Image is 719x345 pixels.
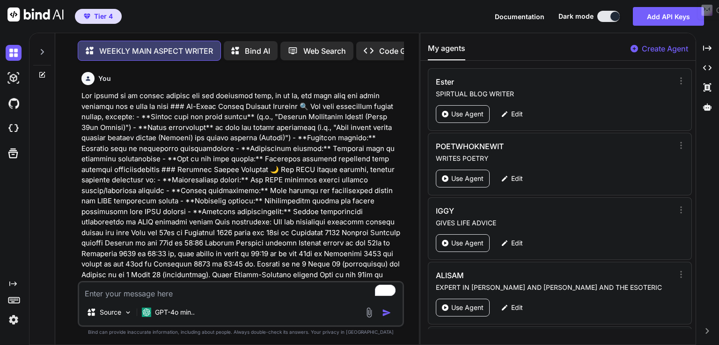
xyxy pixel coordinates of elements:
p: GPT-4o min.. [155,308,195,317]
p: Edit [511,238,523,248]
span: Documentation [495,13,544,21]
p: Use Agent [451,303,484,312]
p: Edit [511,109,523,119]
p: WEEKLY MAIN ASPECT WRITER [99,45,213,57]
button: Add API Keys [633,7,704,26]
p: Edit [511,303,523,312]
img: Bind AI [7,7,64,22]
button: premiumTier 4 [75,9,122,24]
p: Use Agent [451,238,484,248]
img: darkAi-studio [6,70,22,86]
p: Web Search [303,45,346,57]
h3: POETWHOKNEWIT [436,141,602,152]
h3: ALISAM [436,270,602,281]
img: Pick Models [124,309,132,316]
p: Use Agent [451,174,484,183]
img: darkChat [6,45,22,61]
span: Tier 4 [94,12,113,21]
p: SPIRTUAL BLOG WRITER [436,89,673,99]
p: Use Agent [451,109,484,119]
img: attachment [364,307,374,318]
span: Dark mode [558,12,594,21]
img: icon [382,308,391,317]
p: Bind can provide inaccurate information, including about people. Always double-check its answers.... [78,329,404,336]
p: Bind AI [245,45,270,57]
img: githubDark [6,95,22,111]
p: Create Agent [642,43,688,54]
p: WRITES POETRY [436,154,673,163]
p: GIVES LIFE ADVICE [436,218,673,228]
img: settings [6,312,22,328]
button: My agents [428,43,465,60]
img: GPT-4o mini [142,308,151,317]
p: Code Generator [379,45,436,57]
p: Source [100,308,121,317]
img: premium [84,14,90,19]
img: cloudideIcon [6,121,22,137]
p: EXPERT IN [PERSON_NAME] AND [PERSON_NAME] AND THE ESOTERIC [436,283,673,292]
h6: You [98,74,111,83]
h3: Ester [436,76,602,87]
button: Documentation [495,12,544,22]
p: Edit [511,174,523,183]
textarea: To enrich screen reader interactions, please activate Accessibility in Grammarly extension settings [79,282,403,299]
h3: IGGY [436,205,602,216]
